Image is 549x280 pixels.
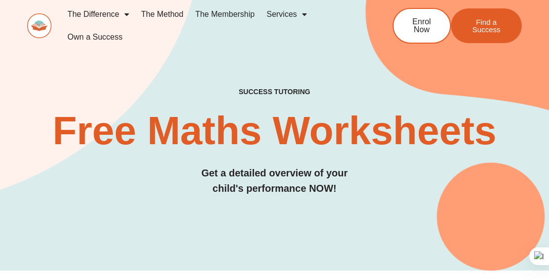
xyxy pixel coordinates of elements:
a: The Membership [189,3,260,26]
a: Own a Success [61,26,128,49]
nav: Menu [61,3,364,49]
a: The Difference [61,3,135,26]
a: Enrol Now [393,8,451,44]
a: The Method [135,3,189,26]
h4: SUCCESS TUTORING​ [27,88,521,96]
span: Find a Success [466,18,507,33]
span: Enrol Now [408,18,435,34]
h3: Get a detailed overview of your child's performance NOW! [27,166,521,196]
a: Services [260,3,312,26]
a: Find a Success [451,8,522,43]
h2: Free Maths Worksheets​ [27,111,521,151]
iframe: Chat Widget [380,168,549,280]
